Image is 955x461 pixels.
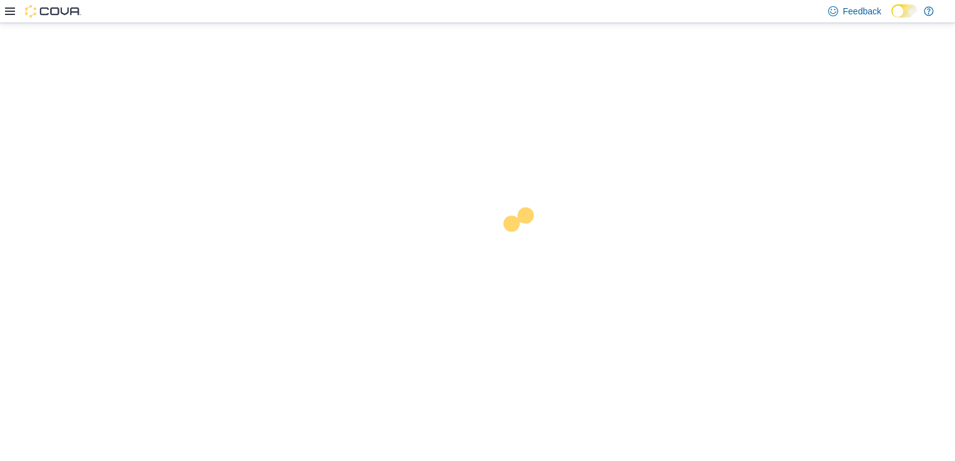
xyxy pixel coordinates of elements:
img: Cova [25,5,81,17]
input: Dark Mode [891,4,917,17]
span: Feedback [843,5,881,17]
img: cova-loader [477,198,571,292]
